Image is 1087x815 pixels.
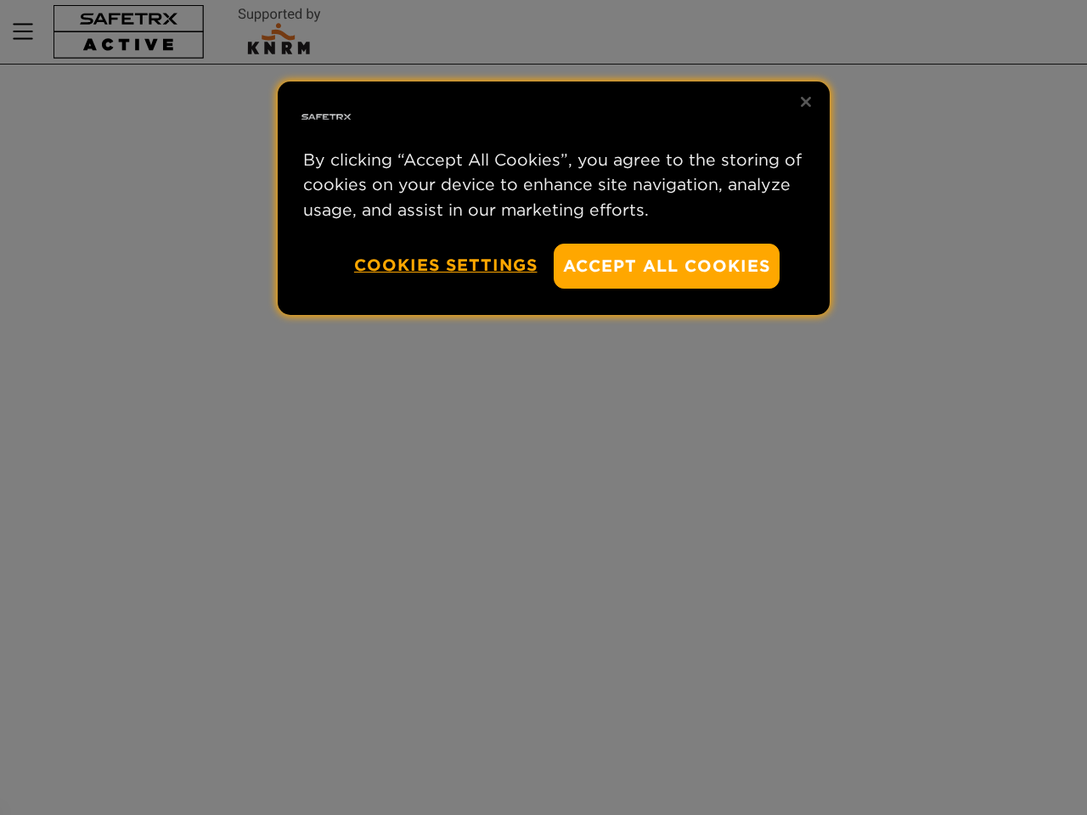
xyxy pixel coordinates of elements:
button: Accept All Cookies [554,244,780,289]
button: Cookies Settings [354,244,538,287]
div: Privacy [278,81,830,315]
button: Close [787,83,825,121]
p: By clicking “Accept All Cookies”, you agree to the storing of cookies on your device to enhance s... [303,148,804,222]
img: Safe Tracks [299,90,353,144]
